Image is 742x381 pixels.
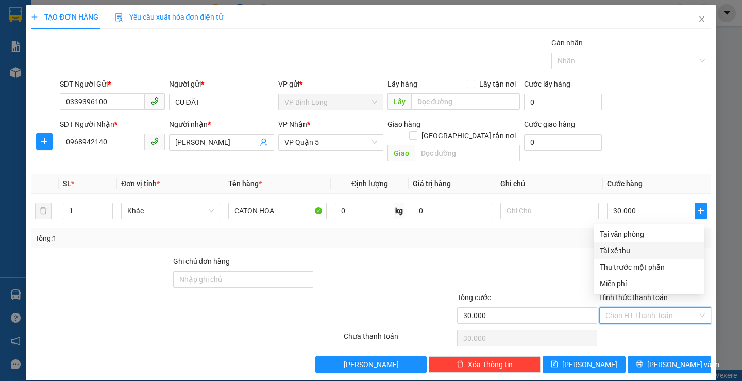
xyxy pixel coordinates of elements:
span: plus [695,207,706,215]
input: Cước giao hàng [524,134,602,151]
button: save[PERSON_NAME] [543,356,626,373]
button: delete [35,203,52,219]
span: TẠO ĐƠN HÀNG [31,13,98,21]
span: [GEOGRAPHIC_DATA] tận nơi [417,130,520,141]
span: close [698,15,706,23]
span: Lấy [387,93,411,110]
span: plus [37,137,52,145]
span: save [551,360,558,369]
span: [PERSON_NAME] [344,359,399,370]
input: Ghi chú đơn hàng [173,271,313,288]
span: phone [150,97,159,105]
input: Dọc đường [411,93,520,110]
input: VD: Bàn, Ghế [228,203,327,219]
span: Khác [127,203,213,219]
th: Ghi chú [496,174,603,194]
span: Tổng cước [457,293,491,302]
span: Tên hàng [228,179,262,188]
div: VP gửi [278,78,383,90]
label: Gán nhãn [551,39,583,47]
label: Cước lấy hàng [524,80,570,88]
span: Lấy tận nơi [475,78,520,90]
label: Ghi chú đơn hàng [173,257,230,266]
button: printer[PERSON_NAME] và In [628,356,711,373]
button: deleteXóa Thông tin [429,356,541,373]
div: SĐT Người Nhận [60,119,165,130]
span: Yêu cầu xuất hóa đơn điện tử [115,13,224,21]
span: Đơn vị tính [121,179,160,188]
input: Ghi Chú [500,203,599,219]
span: plus [31,13,38,21]
img: icon [115,13,123,22]
span: printer [636,360,643,369]
button: Close [687,5,716,34]
label: Hình thức thanh toán [599,293,668,302]
span: SL [63,179,71,188]
span: Giao [387,145,415,161]
span: user-add [260,138,268,146]
button: plus [36,133,53,150]
span: VP Bình Long [284,94,377,110]
span: VP Quận 5 [284,135,377,150]
input: Cước lấy hàng [524,94,602,110]
button: plus [695,203,707,219]
span: phone [150,137,159,145]
div: Người gửi [169,78,274,90]
span: Giao hàng [387,120,420,128]
div: Thu trước một phần [600,261,698,273]
div: Tại văn phòng [600,228,698,240]
span: Cước hàng [607,179,643,188]
div: SĐT Người Gửi [60,78,165,90]
div: Chưa thanh toán [343,330,457,349]
span: Lấy hàng [387,80,417,88]
span: delete [457,360,464,369]
input: Dọc đường [415,145,520,161]
label: Cước giao hàng [524,120,575,128]
span: Định lượng [351,179,388,188]
span: Giá trị hàng [413,179,451,188]
span: VP Nhận [278,120,307,128]
div: Tổng: 1 [35,233,287,244]
span: [PERSON_NAME] và In [647,359,719,370]
span: kg [394,203,404,219]
div: Tài xế thu [600,245,698,256]
input: 0 [413,203,492,219]
div: Miễn phí [600,278,698,289]
div: Người nhận [169,119,274,130]
button: [PERSON_NAME] [315,356,427,373]
span: [PERSON_NAME] [562,359,617,370]
span: Xóa Thông tin [468,359,513,370]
